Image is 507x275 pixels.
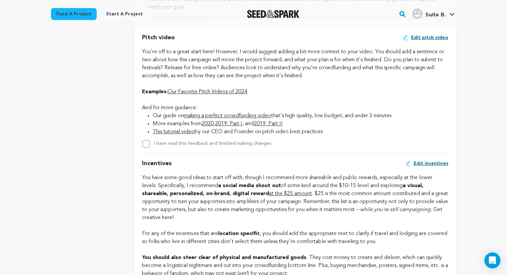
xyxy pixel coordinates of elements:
span: Suite B. [425,12,445,18]
a: Start a project [101,8,148,20]
li: More examples from , , and [153,120,448,128]
a: Suite B.'s Profile [411,7,456,19]
img: user.png [412,8,423,19]
div: Open Intercom Messenger [484,252,500,268]
strong: You should also steer clear of physical and manufactured goods [142,255,306,260]
p: Incentives [142,159,172,168]
div: And for more guidance: [142,104,448,112]
a: at the $25 amount [269,191,312,196]
a: 2019: Part II [254,121,283,127]
li: by our CEO and Founder on pitch video best practices [153,128,448,136]
strong: location specific [218,231,260,236]
em: while you're still campaigning [360,207,431,212]
a: Our Favorite Pitch Videos of 2024 [168,89,247,95]
a: making a perfect crowdfunding video [184,113,271,119]
span: Edit pitch video [411,34,448,41]
a: This tutorial video [153,129,195,135]
strong: Examples: [142,89,168,95]
a: Edit incentives [406,160,448,167]
span: Suite B.'s Profile [411,7,456,21]
li: Our guide on that's high quality, low budget, and under 3 minutes [153,112,448,120]
strong: a visual, shareable, personalized, on-brand, digital reward [142,183,423,196]
a: 2020 [202,121,214,127]
img: Seed&Spark Logo Dark Mode [247,10,299,18]
a: Fund a project [51,8,97,20]
label: I have read this feedback and finished making changes. [154,141,272,146]
a: Edit pitch video [403,34,448,41]
p: Pitch video [142,33,175,43]
a: Seed&Spark Homepage [247,10,299,18]
strong: a social media shout out [218,183,281,188]
span: Edit incentives [414,160,448,167]
a: 2019: Part I [215,121,242,127]
div: Suite B.'s Profile [412,8,445,19]
div: You're off to a great start here! However, I would suggest adding a bit more context to your vide... [142,48,448,80]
